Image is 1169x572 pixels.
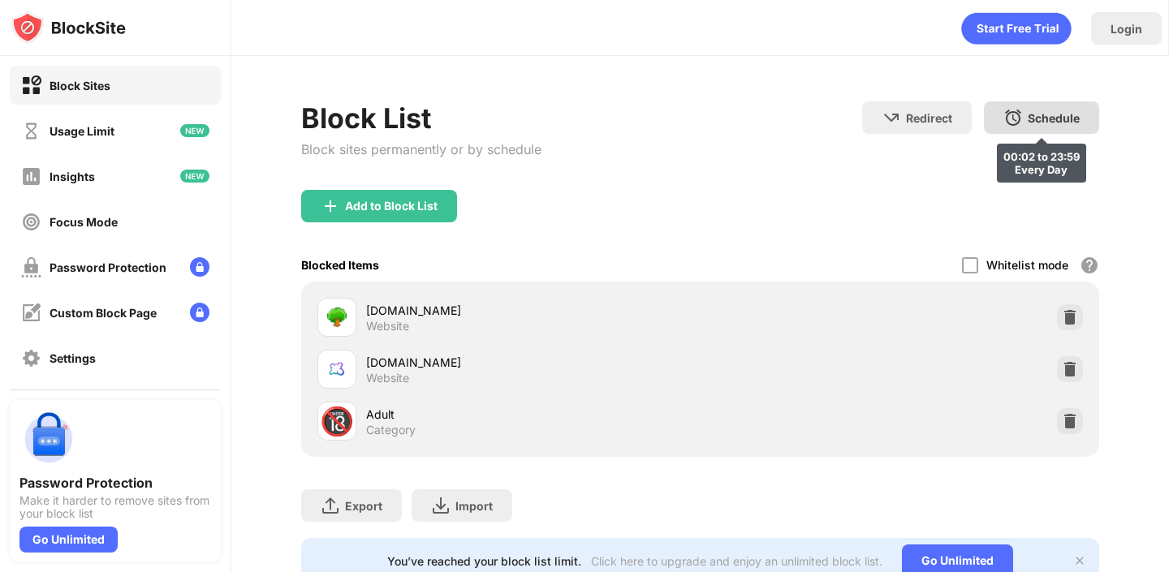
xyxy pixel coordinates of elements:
[301,258,379,272] div: Blocked Items
[366,354,700,371] div: [DOMAIN_NAME]
[50,79,110,92] div: Block Sites
[366,319,409,333] div: Website
[1003,163,1080,176] div: Every Day
[50,351,96,365] div: Settings
[366,371,409,385] div: Website
[190,303,209,322] img: lock-menu.svg
[345,200,438,213] div: Add to Block List
[50,215,118,229] div: Focus Mode
[50,124,114,138] div: Usage Limit
[50,306,157,320] div: Custom Block Page
[591,554,882,568] div: Click here to upgrade and enjoy an unlimited block list.
[301,141,541,157] div: Block sites permanently or by schedule
[1111,22,1142,36] div: Login
[1003,150,1080,163] div: 00:02 to 23:59
[961,12,1072,45] div: animation
[190,257,209,277] img: lock-menu.svg
[366,302,700,319] div: [DOMAIN_NAME]
[320,405,354,438] div: 🔞
[50,260,166,274] div: Password Protection
[21,348,41,368] img: settings-off.svg
[19,410,78,468] img: push-password-protection.svg
[21,212,41,232] img: focus-off.svg
[21,121,41,141] img: time-usage-off.svg
[906,111,952,125] div: Redirect
[986,258,1068,272] div: Whitelist mode
[327,308,347,327] img: favicons
[455,499,493,513] div: Import
[50,170,95,183] div: Insights
[301,101,541,135] div: Block List
[19,494,211,520] div: Make it harder to remove sites from your block list
[1073,554,1086,567] img: x-button.svg
[21,303,41,323] img: customize-block-page-off.svg
[345,499,382,513] div: Export
[11,11,126,44] img: logo-blocksite.svg
[21,166,41,187] img: insights-off.svg
[1028,111,1080,125] div: Schedule
[21,257,41,277] img: password-protection-off.svg
[366,406,700,423] div: Adult
[366,423,416,437] div: Category
[19,527,118,553] div: Go Unlimited
[387,554,581,568] div: You’ve reached your block list limit.
[19,475,211,491] div: Password Protection
[21,75,41,96] img: block-on.svg
[180,170,209,183] img: new-icon.svg
[327,359,347,379] img: favicons
[180,124,209,137] img: new-icon.svg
